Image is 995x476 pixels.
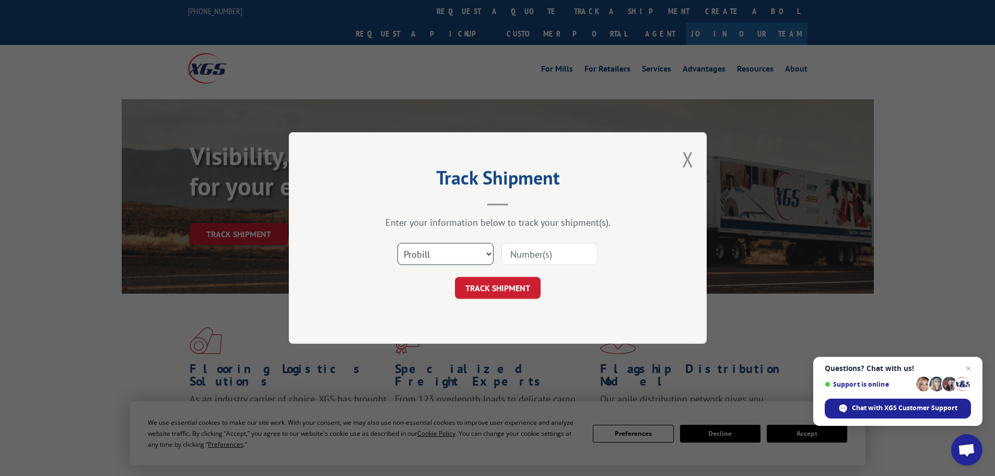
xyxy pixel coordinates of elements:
[962,362,975,375] span: Close chat
[825,380,912,388] span: Support is online
[852,403,957,413] span: Chat with XGS Customer Support
[682,145,694,173] button: Close modal
[825,364,971,373] span: Questions? Chat with us!
[501,243,598,265] input: Number(s)
[341,170,654,190] h2: Track Shipment
[951,434,982,466] div: Open chat
[825,399,971,419] div: Chat with XGS Customer Support
[455,277,541,299] button: TRACK SHIPMENT
[341,216,654,228] div: Enter your information below to track your shipment(s).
